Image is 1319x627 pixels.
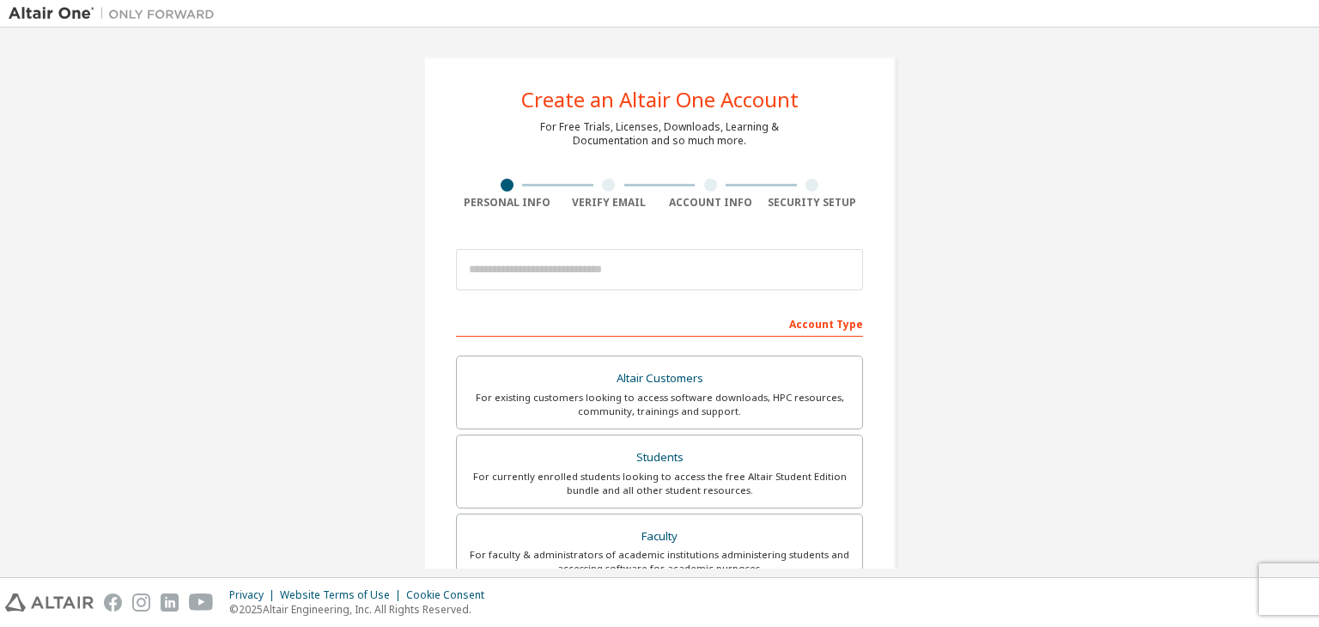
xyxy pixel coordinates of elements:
[229,602,495,617] p: © 2025 Altair Engineering, Inc. All Rights Reserved.
[467,446,852,470] div: Students
[521,89,799,110] div: Create an Altair One Account
[132,594,150,612] img: instagram.svg
[161,594,179,612] img: linkedin.svg
[229,588,280,602] div: Privacy
[558,196,660,210] div: Verify Email
[280,588,406,602] div: Website Terms of Use
[406,588,495,602] div: Cookie Consent
[467,525,852,549] div: Faculty
[467,367,852,391] div: Altair Customers
[540,120,779,148] div: For Free Trials, Licenses, Downloads, Learning & Documentation and so much more.
[467,548,852,575] div: For faculty & administrators of academic institutions administering students and accessing softwa...
[467,470,852,497] div: For currently enrolled students looking to access the free Altair Student Edition bundle and all ...
[189,594,214,612] img: youtube.svg
[659,196,762,210] div: Account Info
[5,594,94,612] img: altair_logo.svg
[456,309,863,337] div: Account Type
[762,196,864,210] div: Security Setup
[456,196,558,210] div: Personal Info
[104,594,122,612] img: facebook.svg
[467,391,852,418] div: For existing customers looking to access software downloads, HPC resources, community, trainings ...
[9,5,223,22] img: Altair One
